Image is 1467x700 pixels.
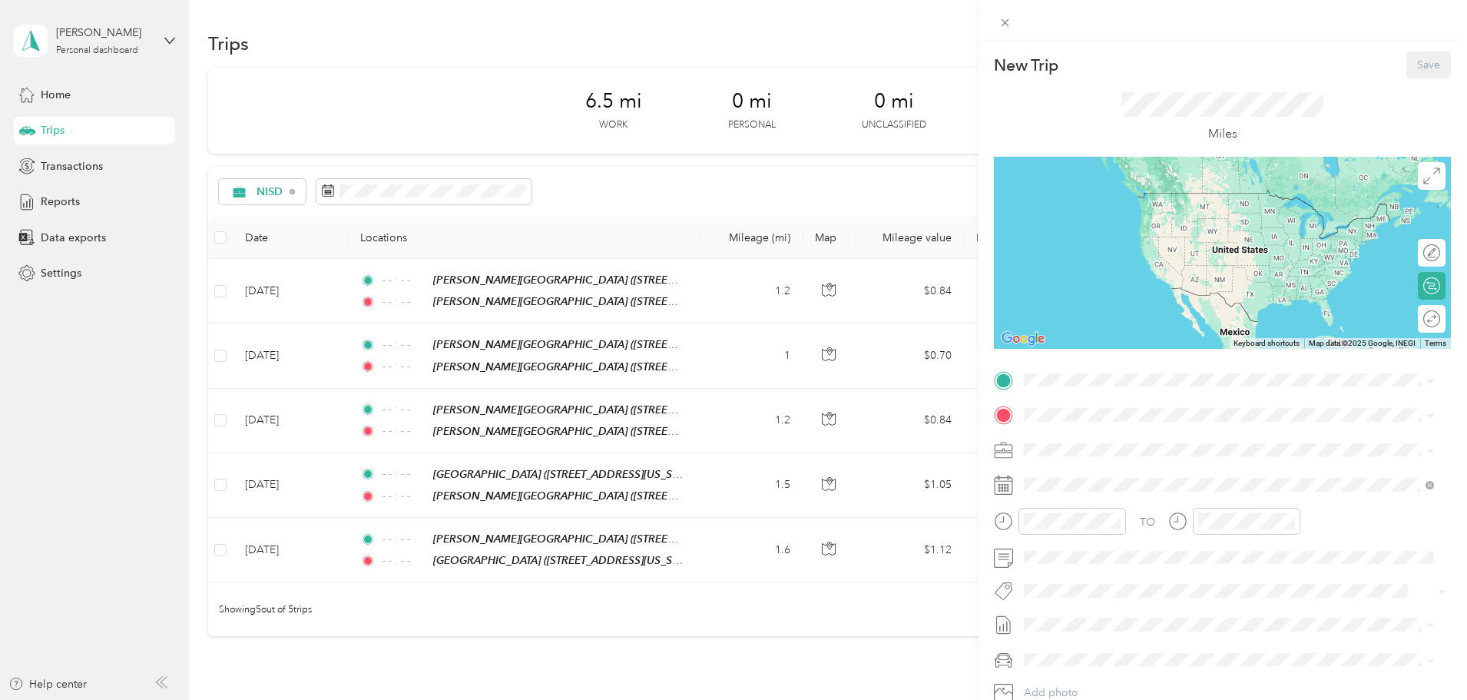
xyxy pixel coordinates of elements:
p: Miles [1208,124,1237,144]
a: Open this area in Google Maps (opens a new window) [998,329,1048,349]
img: Google [998,329,1048,349]
span: Map data ©2025 Google, INEGI [1309,339,1416,347]
iframe: Everlance-gr Chat Button Frame [1381,614,1467,700]
div: TO [1140,514,1155,530]
p: New Trip [994,55,1058,76]
button: Keyboard shortcuts [1234,338,1300,349]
